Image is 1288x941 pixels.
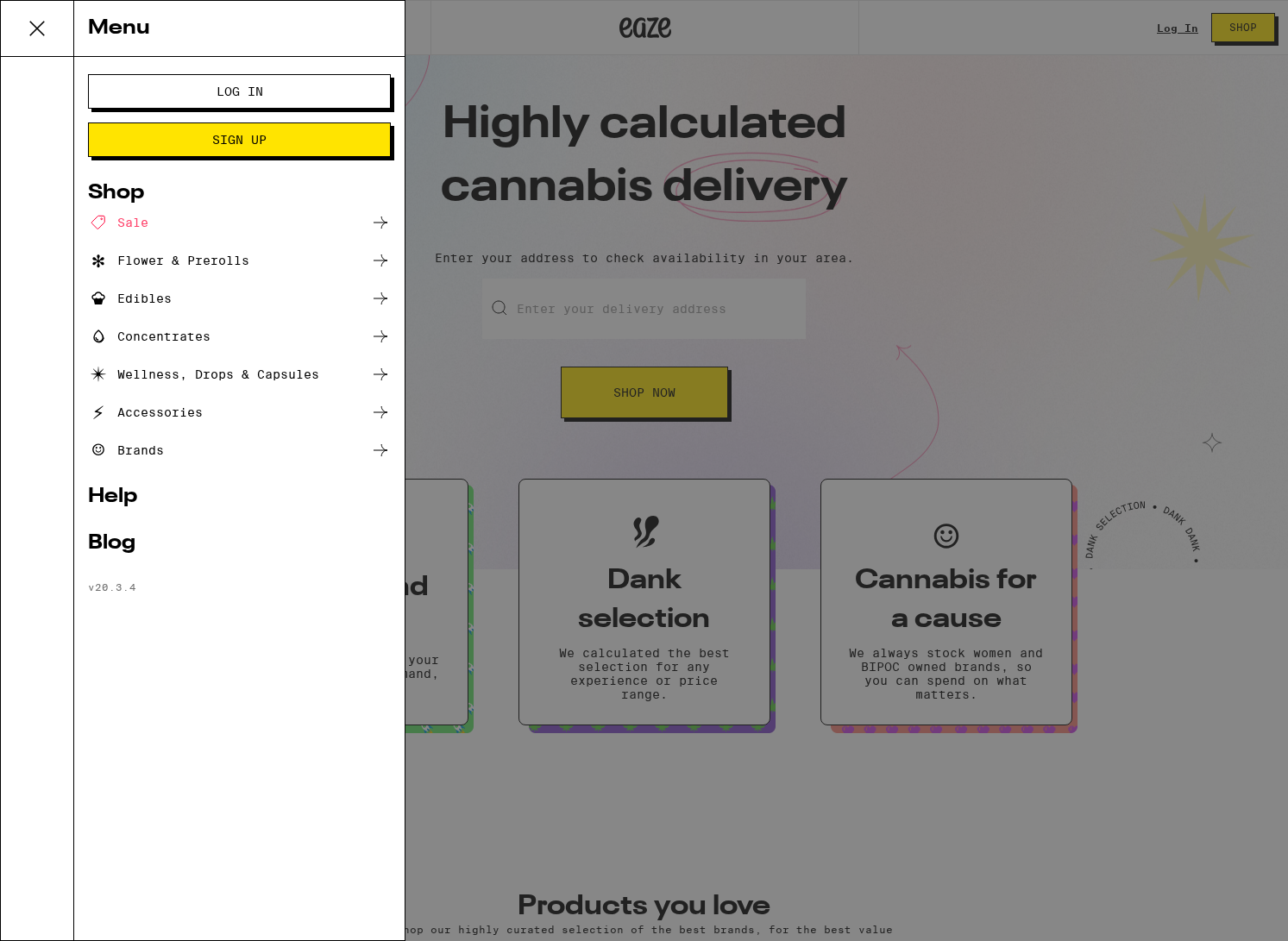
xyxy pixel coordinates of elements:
[88,288,391,309] a: Edibles
[88,402,391,423] a: Accessories
[88,364,391,385] a: Wellness, Drops & Capsules
[212,134,267,146] span: Sign Up
[88,250,249,271] div: Flower & Prerolls
[217,85,263,97] span: Log In
[88,440,164,461] div: Brands
[88,288,172,309] div: Edibles
[88,85,391,98] a: Log In
[74,1,405,57] div: Menu
[88,533,391,554] a: Blog
[88,250,391,271] a: Flower & Prerolls
[88,402,203,423] div: Accessories
[88,212,391,233] a: Sale
[88,581,136,593] span: v 20.3.4
[88,486,391,507] a: Help
[88,183,391,204] a: Shop
[10,12,124,26] span: Hi. Need any help?
[88,133,391,147] a: Sign Up
[88,326,210,347] div: Concentrates
[88,364,319,385] div: Wellness, Drops & Capsules
[88,74,391,109] button: Log In
[88,212,148,233] div: Sale
[88,440,391,461] a: Brands
[88,122,391,157] button: Sign Up
[88,326,391,347] a: Concentrates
